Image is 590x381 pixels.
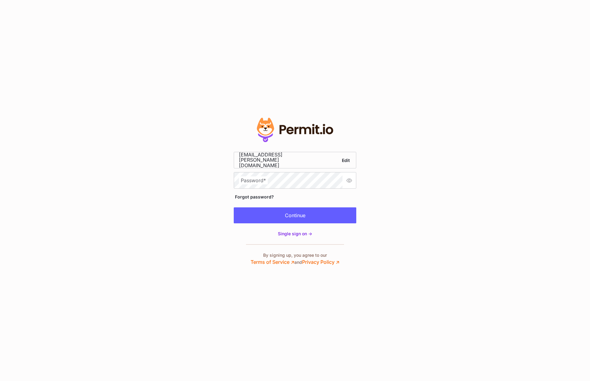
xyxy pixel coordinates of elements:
[341,156,351,165] a: Edit email address
[302,259,339,265] a: Privacy Policy ↗
[234,193,275,201] a: Forgot password?
[278,231,312,236] span: Single sign on ->
[234,207,356,223] button: Continue
[278,231,312,237] a: Single sign on ->
[239,152,316,168] span: [EMAIL_ADDRESS][PERSON_NAME][DOMAIN_NAME]
[251,252,339,266] p: By signing up, you agree to our and
[251,259,294,265] a: Terms of Service ↗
